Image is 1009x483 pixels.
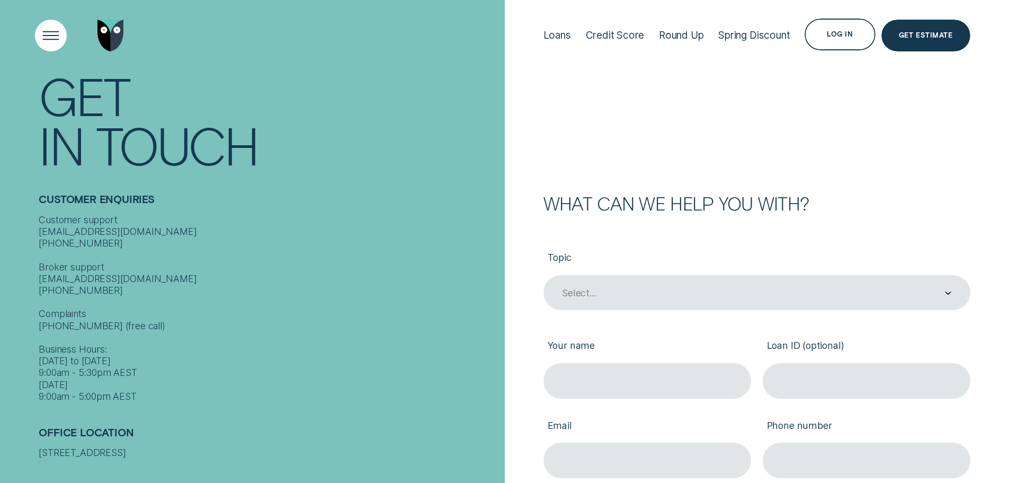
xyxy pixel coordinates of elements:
[543,195,970,212] h2: What can we help you with?
[543,410,751,443] label: Email
[805,19,875,50] button: Log in
[763,410,970,443] label: Phone number
[881,20,970,51] a: Get Estimate
[543,242,970,275] label: Topic
[659,29,704,41] div: Round Up
[39,447,498,459] div: [STREET_ADDRESS]
[39,193,498,214] h2: Customer Enquiries
[763,331,970,363] label: Loan ID (optional)
[35,20,67,51] button: Open Menu
[543,29,571,41] div: Loans
[97,20,124,51] img: Wisr
[39,71,129,120] div: Get
[543,331,751,363] label: Your name
[39,71,498,169] h1: Get In Touch
[39,120,83,169] div: In
[586,29,645,41] div: Credit Score
[562,287,595,299] div: Select...
[718,29,790,41] div: Spring Discount
[39,214,498,403] div: Customer support [EMAIL_ADDRESS][DOMAIN_NAME] [PHONE_NUMBER] Broker support [EMAIL_ADDRESS][DOMAI...
[96,120,258,169] div: Touch
[39,426,498,447] h2: Office Location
